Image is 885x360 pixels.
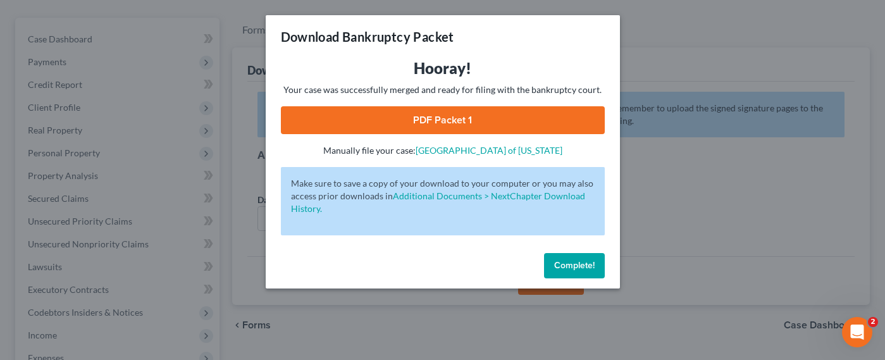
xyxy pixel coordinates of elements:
a: PDF Packet 1 [281,106,605,134]
p: Manually file your case: [281,144,605,157]
p: Your case was successfully merged and ready for filing with the bankruptcy court. [281,84,605,96]
h3: Download Bankruptcy Packet [281,28,454,46]
p: Make sure to save a copy of your download to your computer or you may also access prior downloads in [291,177,595,215]
button: Complete! [544,253,605,278]
span: Complete! [554,260,595,271]
span: 2 [868,317,878,327]
h3: Hooray! [281,58,605,78]
a: [GEOGRAPHIC_DATA] of [US_STATE] [416,145,562,156]
a: Additional Documents > NextChapter Download History. [291,190,585,214]
iframe: Intercom live chat [842,317,872,347]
